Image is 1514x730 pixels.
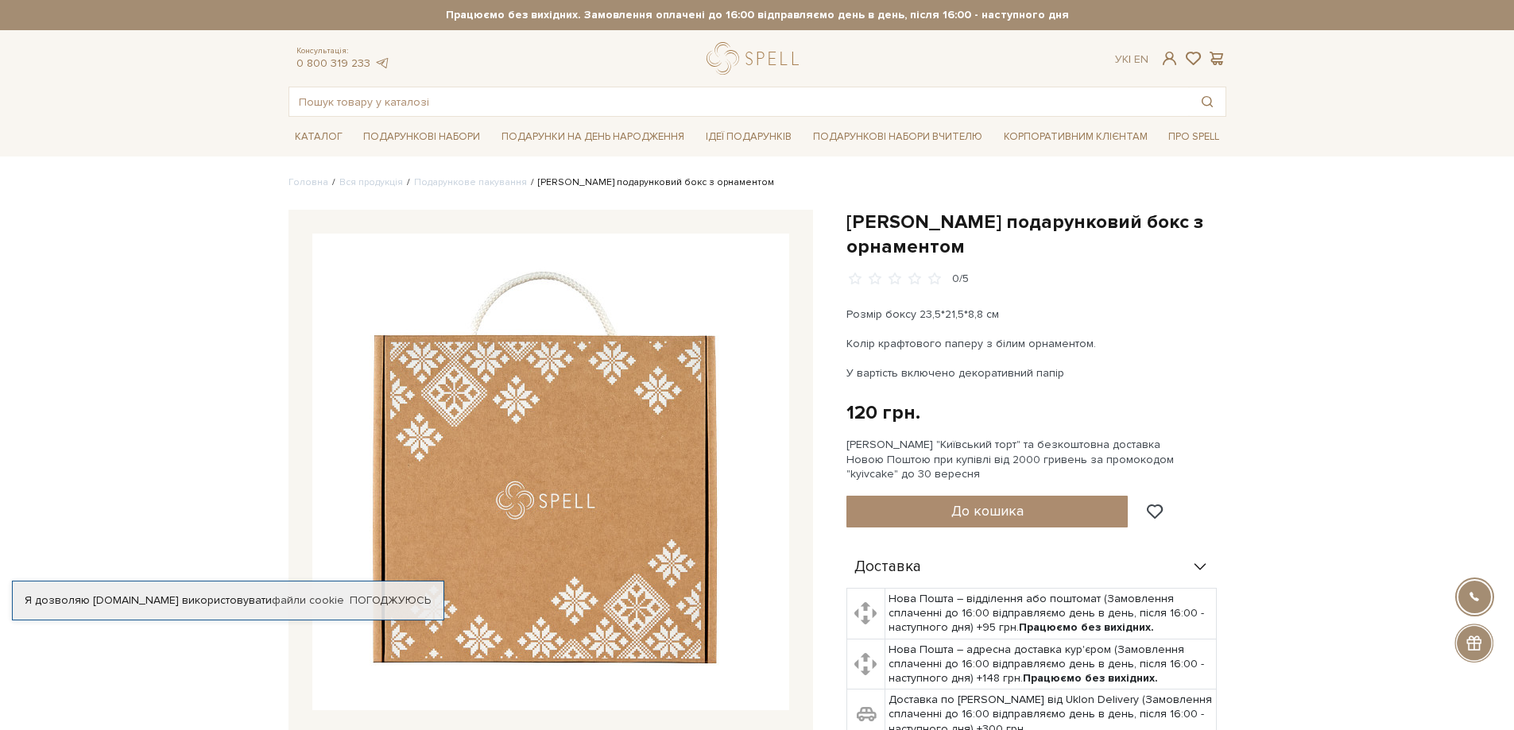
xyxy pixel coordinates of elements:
a: Про Spell [1162,125,1226,149]
a: Головна [288,176,328,188]
div: 0/5 [952,272,969,287]
p: Розмір боксу 23,5*21,5*8,8 см [846,306,1219,323]
span: Доставка [854,560,921,574]
div: [PERSON_NAME] "Київський торт" та безкоштовна доставка Новою Поштою при купівлі від 2000 гривень ... [846,438,1226,481]
a: Корпоративним клієнтам [997,125,1154,149]
a: telegram [374,56,390,70]
div: 120 грн. [846,400,920,425]
p: Колір крафтового паперу з білим орнаментом. [846,335,1219,352]
td: Нова Пошта – відділення або поштомат (Замовлення сплаченні до 16:00 відправляємо день в день, піс... [885,589,1217,639]
input: Пошук товару у каталозі [289,87,1189,116]
a: файли cookie [272,593,344,607]
a: Погоджуюсь [350,593,431,608]
a: 0 800 319 233 [296,56,370,70]
span: До кошика [951,502,1024,519]
a: Подарункові набори Вчителю [807,123,989,150]
b: Працюємо без вихідних. [1019,620,1154,634]
a: En [1134,52,1148,66]
td: Нова Пошта – адресна доставка кур'єром (Замовлення сплаченні до 16:00 відправляємо день в день, п... [885,639,1217,689]
img: Малий подарунковий бокс з орнаментом [312,234,789,710]
a: Ідеї подарунків [699,125,798,149]
strong: Працюємо без вихідних. Замовлення оплачені до 16:00 відправляємо день в день, після 16:00 - насту... [288,8,1226,22]
a: Каталог [288,125,349,149]
p: У вартість включено декоративний папір [846,365,1219,381]
button: До кошика [846,496,1129,527]
div: Ук [1115,52,1148,67]
a: Подарункові набори [357,125,486,149]
button: Пошук товару у каталозі [1189,87,1226,116]
a: logo [707,42,806,75]
span: | [1129,52,1131,66]
a: Подарункове пакування [414,176,527,188]
span: Консультація: [296,46,390,56]
b: Працюємо без вихідних. [1023,671,1158,685]
a: Подарунки на День народження [495,125,691,149]
h1: [PERSON_NAME] подарунковий бокс з орнаментом [846,210,1226,259]
li: [PERSON_NAME] подарунковий бокс з орнаментом [527,176,774,190]
a: Вся продукція [339,176,403,188]
div: Я дозволяю [DOMAIN_NAME] використовувати [13,593,443,608]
